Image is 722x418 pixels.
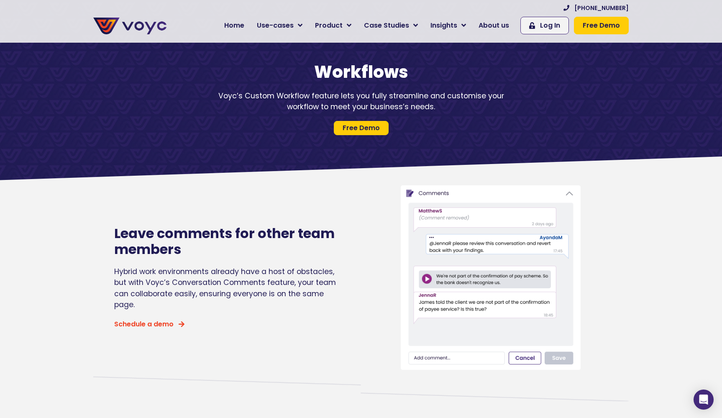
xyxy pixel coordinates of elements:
[218,17,251,34] a: Home
[114,321,174,328] span: Schedule a demo
[257,21,294,31] span: Use-cases
[583,21,620,31] span: Free Demo
[520,17,569,34] a: Log In
[215,90,507,113] div: Voyc’s Custom Workflow feature lets you fully streamline and customise your workflow to meet your...
[574,17,629,34] a: Free Demo
[479,21,509,31] span: About us
[309,17,358,34] a: Product
[694,390,714,410] div: Open Intercom Messenger
[540,21,560,31] span: Log In
[424,17,472,34] a: Insights
[343,125,380,131] span: Free Demo
[334,121,389,135] a: Free Demo
[114,226,336,258] h2: Leave comments for other team members
[430,21,457,31] span: Insights
[574,4,629,13] span: [PHONE_NUMBER]
[472,17,515,34] a: About us
[114,321,184,328] a: Schedule a demo
[315,21,343,31] span: Product
[358,17,424,34] a: Case Studies
[114,266,336,310] div: Hybrid work environments already have a host of obstacles, but with Voyc’s Conversation Comments ...
[364,21,409,31] span: Case Studies
[93,62,629,82] h1: Workflows
[251,17,309,34] a: Use-cases
[93,18,166,34] img: voyc-full-logo
[563,4,629,13] a: [PHONE_NUMBER]
[224,21,244,31] span: Home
